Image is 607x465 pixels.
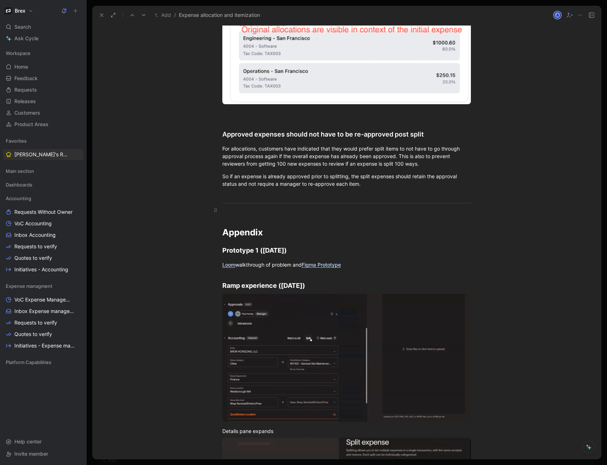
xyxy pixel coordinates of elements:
span: Inbox Accounting [14,231,56,239]
span: Main section [6,167,34,175]
span: Invite member [14,451,48,457]
div: Invite member [3,448,83,459]
span: Customers [14,109,40,116]
span: walkthrough of problem and [235,262,302,268]
a: Inbox Expense management [3,306,83,317]
span: Details pane expands [222,428,273,434]
div: Accounting [3,193,83,204]
span: / [174,11,176,19]
a: Quotes to verify [3,253,83,263]
span: Ask Cycle [14,34,38,43]
span: Dashboards [6,181,32,188]
div: For allocations, customers have indicated that they would prefer split items to not have to go th... [222,145,471,167]
a: Ask Cycle [3,33,83,44]
a: Requests to verify [3,317,83,328]
span: Requests [14,86,37,93]
a: Requests to verify [3,241,83,252]
a: Initiatives - Accounting [3,264,83,275]
span: Appendix [222,227,263,238]
a: [PERSON_NAME]'s Requests [3,149,83,160]
a: VoC Expense Management [3,294,83,305]
a: VoC Accounting [3,218,83,229]
span: [PERSON_NAME]'s Requests [14,151,68,158]
span: Ramp experience ([DATE]) [222,282,305,289]
span: Requests to verify [14,319,57,326]
a: Inbox Accounting [3,230,83,240]
div: Approved expenses should not have to be re-approved post split [222,129,471,139]
span: Requests Without Owner [14,208,73,216]
div: Platform Capabilities [3,357,83,368]
a: Initiatives - Expense management [3,340,83,351]
span: Inbox Expense management [14,308,74,315]
div: Search [3,22,83,32]
span: Accounting [6,195,31,202]
img: Brex [5,7,12,14]
div: Main section [3,166,83,179]
span: Quotes to verify [14,331,52,338]
span: Releases [14,98,36,105]
span: Help center [14,438,42,445]
div: Workspace [3,48,83,59]
span: Platform Capabilities [6,359,51,366]
a: Customers [3,107,83,118]
a: Product Areas [3,119,83,130]
a: Loom [222,262,235,268]
span: Feedback [14,75,38,82]
a: Quotes to verify [3,329,83,340]
div: So if an expense is already approved prior to splitting, the split expenses should retain the app... [222,172,471,188]
span: Expense managment [6,282,52,290]
div: Dashboards [3,179,83,192]
a: Requests [3,84,83,95]
div: Main section [3,166,83,176]
div: Favorites [3,135,83,146]
span: Initiatives - Expense management [14,342,75,349]
div: AccountingRequests Without OwnerVoC AccountingInbox AccountingRequests to verifyQuotes to verifyI... [3,193,83,275]
div: Platform Capabilities [3,357,83,370]
span: VoC Expense Management [14,296,74,303]
div: A [554,11,561,19]
span: Quotes to verify [14,254,52,262]
a: Home [3,61,83,72]
div: Help center [3,436,83,447]
button: BrexBrex [3,6,35,16]
button: Add [153,11,173,19]
span: Requests to verify [14,243,57,250]
span: Initiatives - Accounting [14,266,68,273]
div: Dashboards [3,179,83,190]
a: Requests Without Owner [3,207,83,217]
span: Favorites [6,137,27,144]
span: VoC Accounting [14,220,52,227]
span: Workspace [6,50,31,57]
span: Expense allocation and itemization [179,11,260,19]
a: Releases [3,96,83,107]
h1: Brex [15,8,26,14]
a: Feedback [3,73,83,84]
div: Expense managment [3,281,83,291]
span: Home [14,63,28,70]
a: Figma Prototype [302,262,341,268]
span: Search [14,23,31,31]
span: Prototype 1 ([DATE]) [222,247,287,254]
div: Expense managmentVoC Expense ManagementInbox Expense managementRequests to verifyQuotes to verify... [3,281,83,351]
span: Product Areas [14,121,48,128]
